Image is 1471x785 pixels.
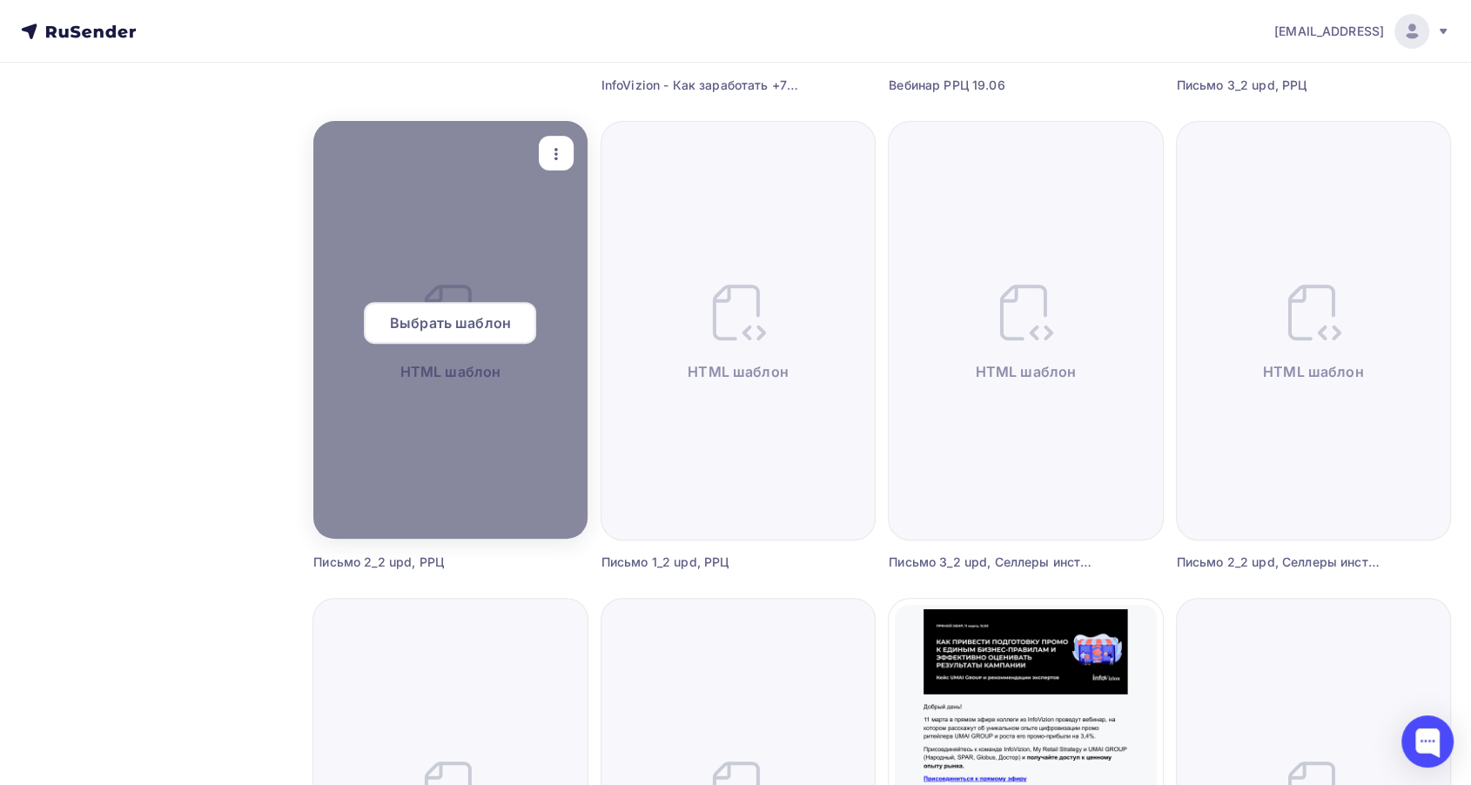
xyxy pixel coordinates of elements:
[1274,23,1384,40] span: [EMAIL_ADDRESS]
[601,77,807,94] div: InfoVizion - Как заработать +7% промо-прибыли: от стратегии до запуска в магазинах
[889,554,1094,571] div: Письмо 3_2 upd, Селлеры инструментов
[688,361,789,382] span: HTML шаблон
[889,77,1094,94] div: Вебинар РРЦ 19.06
[1274,14,1450,49] a: [EMAIL_ADDRESS]
[313,554,519,571] div: Письмо 2_2 upd, РРЦ
[976,361,1077,382] span: HTML шаблон
[1177,554,1382,571] div: Письмо 2_2 upd, Селлеры инструментов
[1263,361,1364,382] span: HTML шаблон
[601,554,807,571] div: Письмо 1_2 upd, РРЦ
[390,312,511,333] span: Выбрать шаблон
[1177,77,1382,94] div: Письмо 3_2 upd, РРЦ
